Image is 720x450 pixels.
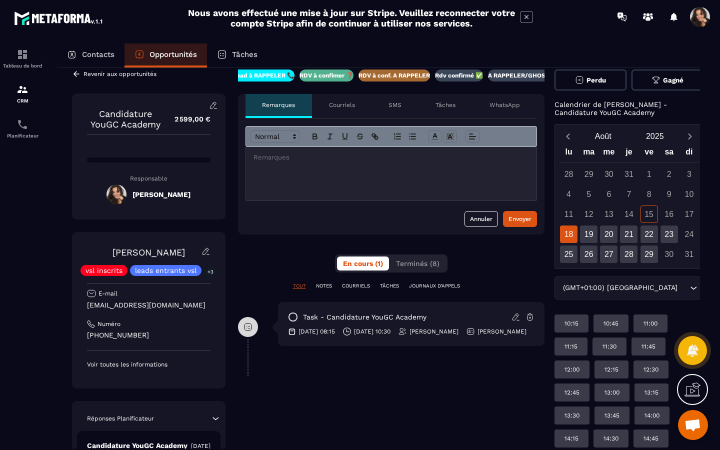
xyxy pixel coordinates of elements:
p: Responsable [87,175,210,182]
div: Calendar wrapper [559,145,699,263]
a: Opportunités [124,43,207,67]
img: formation [16,83,28,95]
button: Open years overlay [629,127,681,145]
div: 30 [660,245,678,263]
p: 12:00 [564,365,579,373]
div: 10 [680,185,698,203]
p: 14:15 [564,434,578,442]
div: Search for option [554,276,704,299]
p: 10:15 [564,319,578,327]
p: Revenir aux opportunités [83,70,156,77]
p: SMS [388,101,401,109]
p: A RAPPELER/GHOST/NO SHOW✖️ [488,71,589,79]
a: Tâches [207,43,267,67]
p: [DATE] 10:30 [354,327,390,335]
p: [EMAIL_ADDRESS][DOMAIN_NAME] [87,300,210,310]
div: 17 [680,205,698,223]
p: WhatsApp [489,101,520,109]
a: [PERSON_NAME] [112,247,185,257]
p: 11:30 [602,342,616,350]
p: Réponses Planificateur [87,414,154,422]
div: me [599,145,619,162]
p: Tâches [232,50,257,59]
button: Gagné [631,69,704,90]
span: Perdu [586,76,606,84]
p: Tâches [435,101,455,109]
p: 12:45 [564,388,579,396]
p: 2 599,00 € [164,109,210,129]
div: ma [579,145,599,162]
p: Voir toutes les informations [87,360,210,368]
div: Envoyer [508,214,531,224]
p: [PHONE_NUMBER] [87,330,210,340]
p: TOUT [293,282,306,289]
button: Annuler [464,211,498,227]
div: 22 [640,225,658,243]
div: di [679,145,699,162]
div: 4 [560,185,577,203]
div: 11 [560,205,577,223]
div: 28 [560,165,577,183]
button: Perdu [554,69,627,90]
div: 25 [560,245,577,263]
div: ve [639,145,659,162]
h5: [PERSON_NAME] [132,190,190,198]
p: JOURNAUX D'APPELS [409,282,460,289]
p: 13:30 [564,411,579,419]
p: Opportunités [149,50,197,59]
div: 24 [680,225,698,243]
p: 13:15 [644,388,658,396]
p: E-mail [98,289,117,297]
div: 13 [600,205,617,223]
p: vsl inscrits [85,267,122,274]
a: schedulerschedulerPlanificateur [2,111,42,146]
button: Terminés (8) [390,256,445,270]
p: 11:00 [643,319,657,327]
div: 16 [660,205,678,223]
a: Ouvrir le chat [678,410,708,440]
div: je [619,145,639,162]
p: 14:30 [603,434,618,442]
p: 10:45 [603,319,618,327]
p: New lead à RAPPELER 📞 [219,71,294,79]
div: 26 [580,245,597,263]
div: 14 [620,205,637,223]
p: CRM [2,98,42,103]
input: Search for option [680,282,687,293]
p: TÂCHES [380,282,399,289]
p: Numéro [97,320,120,328]
p: 13:00 [604,388,619,396]
div: 31 [620,165,637,183]
span: En cours (1) [343,259,383,267]
div: 20 [600,225,617,243]
div: lu [559,145,579,162]
p: RDV à conf. A RAPPELER [358,71,430,79]
p: 11:45 [641,342,655,350]
button: Envoyer [503,211,537,227]
div: 27 [600,245,617,263]
p: [DATE] 08:15 [298,327,335,335]
p: 14:00 [644,411,659,419]
p: 14:45 [643,434,658,442]
button: Next month [681,129,699,143]
button: En cours (1) [337,256,389,270]
img: logo [14,9,104,27]
p: Calendrier de [PERSON_NAME] - Candidature YouGC Academy [554,100,704,116]
p: 12:30 [643,365,658,373]
p: RDV à confimer ❓ [299,71,353,79]
div: 7 [620,185,637,203]
div: Calendar days [559,165,699,263]
p: leads entrants vsl [135,267,196,274]
p: Rdv confirmé ✅ [435,71,483,79]
p: Planificateur [2,133,42,138]
div: 12 [580,205,597,223]
img: formation [16,48,28,60]
div: 1 [640,165,658,183]
div: 23 [660,225,678,243]
p: [DATE] [191,442,210,450]
img: scheduler [16,118,28,130]
p: Contacts [82,50,114,59]
p: NOTES [316,282,332,289]
p: task - Candidature YouGC Academy [303,312,426,322]
div: 8 [640,185,658,203]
